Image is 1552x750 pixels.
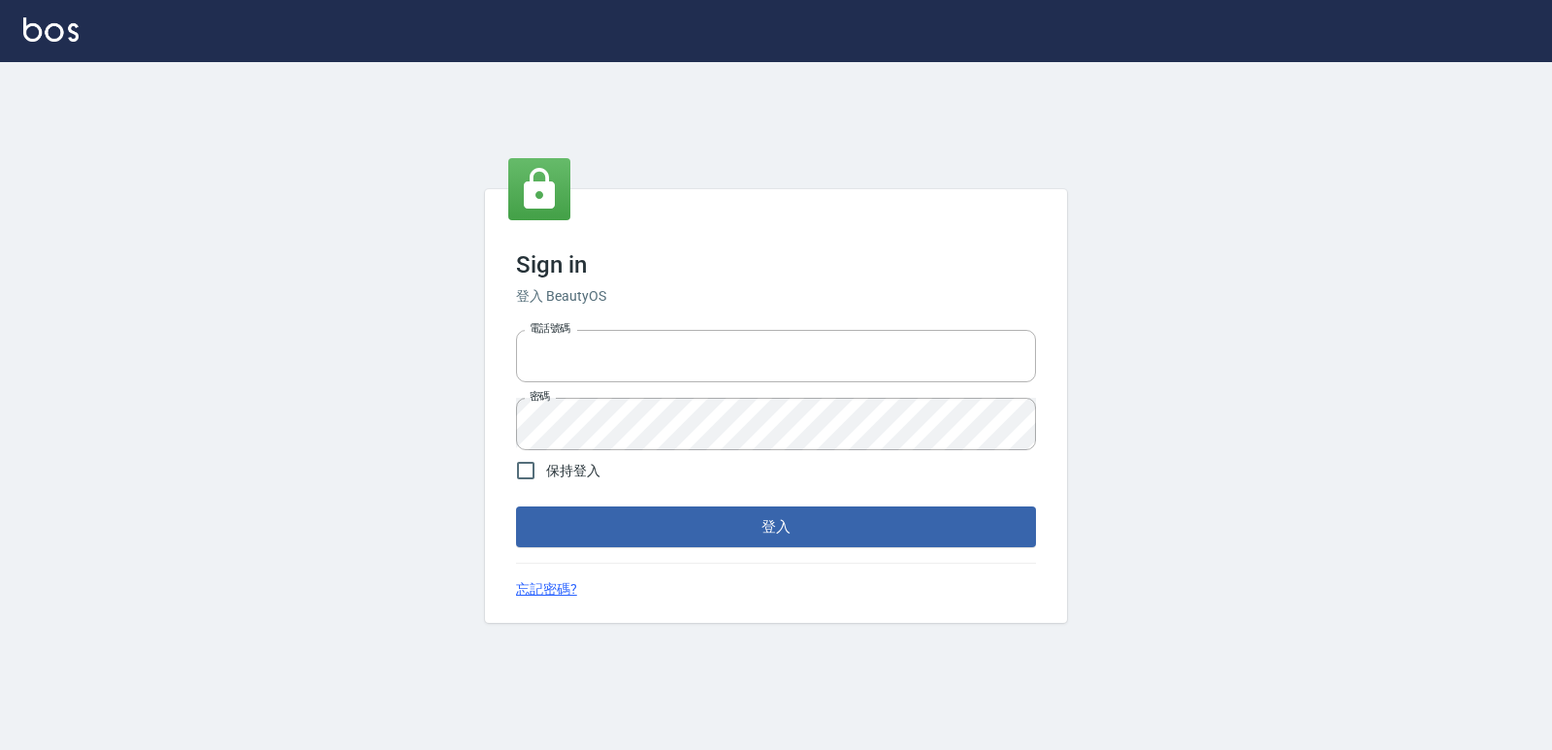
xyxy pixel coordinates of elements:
[516,579,577,600] a: 忘記密碼?
[530,389,550,404] label: 密碼
[516,251,1036,278] h3: Sign in
[530,321,570,336] label: 電話號碼
[516,506,1036,547] button: 登入
[516,286,1036,307] h6: 登入 BeautyOS
[546,461,600,481] span: 保持登入
[23,17,79,42] img: Logo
